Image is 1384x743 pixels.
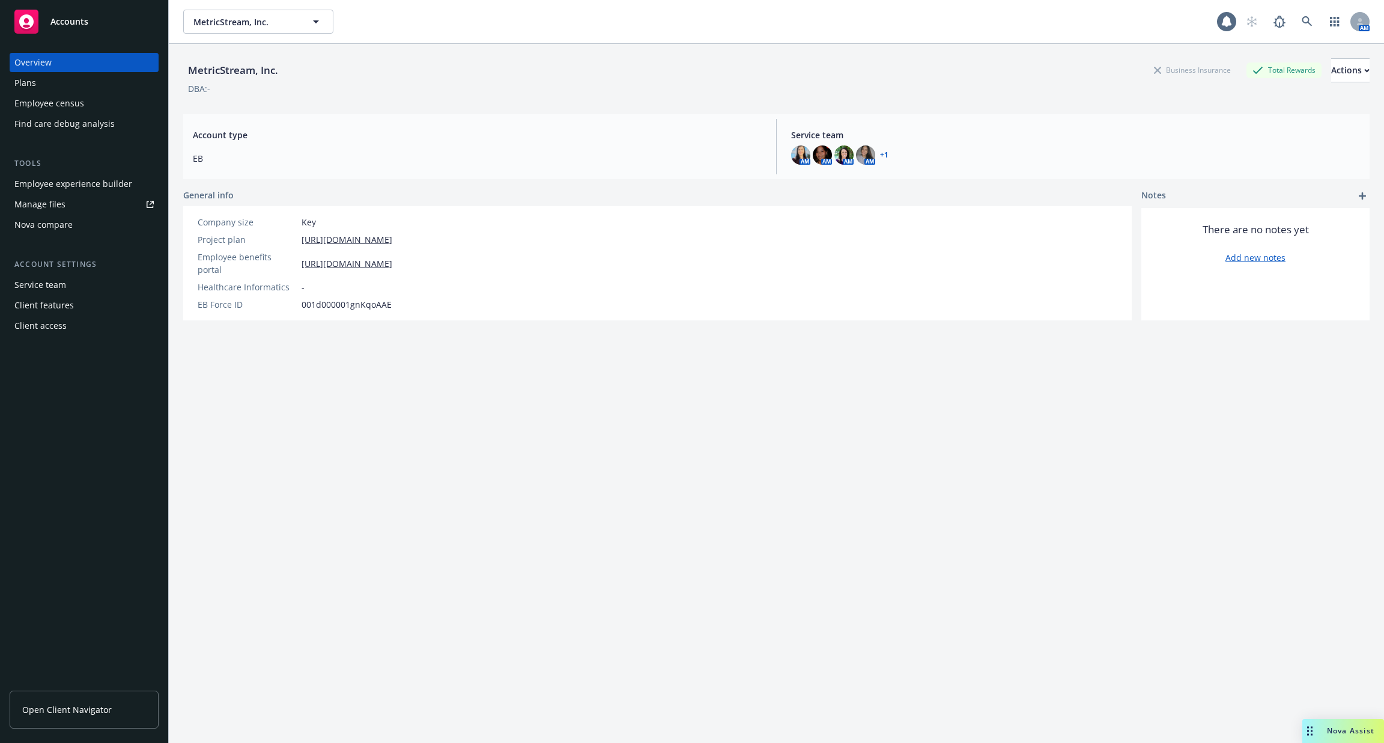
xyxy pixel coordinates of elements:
img: photo [791,145,810,165]
span: Key [302,216,316,228]
a: Switch app [1323,10,1347,34]
a: Nova compare [10,215,159,234]
div: Plans [14,73,36,93]
div: Tools [10,157,159,170]
img: photo [856,145,875,165]
a: Service team [10,275,159,295]
div: Employee experience builder [14,174,132,194]
a: Start snowing [1240,10,1264,34]
div: Find care debug analysis [14,114,115,133]
span: Notes [1141,189,1166,203]
span: General info [183,189,234,201]
span: MetricStream, Inc. [193,16,297,28]
span: Accounts [50,17,88,26]
a: [URL][DOMAIN_NAME] [302,233,392,246]
span: There are no notes yet [1203,222,1309,237]
div: Account settings [10,258,159,271]
a: Manage files [10,195,159,214]
div: Project plan [198,233,297,246]
span: Service team [791,129,1360,141]
a: Employee experience builder [10,174,159,194]
span: Open Client Navigator [22,703,112,716]
a: [URL][DOMAIN_NAME] [302,257,392,270]
a: Report a Bug [1267,10,1291,34]
a: add [1355,189,1370,203]
span: - [302,281,305,293]
div: Total Rewards [1246,63,1322,78]
a: Add new notes [1225,251,1285,264]
div: Healthcare Informatics [198,281,297,293]
div: Employee census [14,94,84,113]
div: MetricStream, Inc. [183,63,283,78]
div: Employee benefits portal [198,251,297,276]
button: MetricStream, Inc. [183,10,333,34]
a: Find care debug analysis [10,114,159,133]
img: photo [813,145,832,165]
div: Client access [14,316,67,335]
div: Service team [14,275,66,295]
div: Business Insurance [1148,63,1237,78]
a: Plans [10,73,159,93]
a: Search [1295,10,1319,34]
div: Actions [1331,59,1370,82]
button: Nova Assist [1302,719,1384,743]
span: Account type [193,129,762,141]
div: EB Force ID [198,298,297,311]
a: +1 [880,151,888,159]
a: Client features [10,296,159,315]
span: Nova Assist [1327,726,1374,736]
div: Drag to move [1302,719,1317,743]
div: Nova compare [14,215,73,234]
a: Accounts [10,5,159,38]
div: Overview [14,53,52,72]
span: 001d000001gnKqoAAE [302,298,392,311]
div: Client features [14,296,74,315]
a: Client access [10,316,159,335]
span: EB [193,152,762,165]
img: photo [834,145,854,165]
a: Employee census [10,94,159,113]
div: Company size [198,216,297,228]
button: Actions [1331,58,1370,82]
a: Overview [10,53,159,72]
div: DBA: - [188,82,210,95]
div: Manage files [14,195,65,214]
